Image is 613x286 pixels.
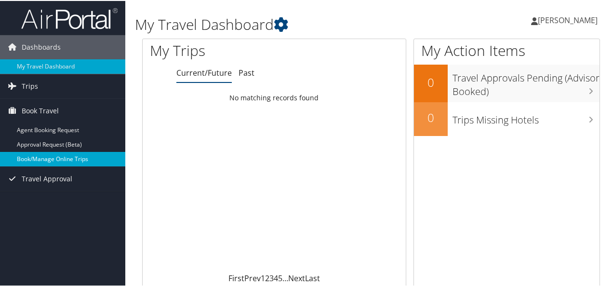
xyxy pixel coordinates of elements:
[176,67,232,77] a: Current/Future
[274,272,278,283] a: 4
[414,64,600,101] a: 0Travel Approvals Pending (Advisor Booked)
[531,5,607,34] a: [PERSON_NAME]
[305,272,320,283] a: Last
[261,272,265,283] a: 1
[269,272,274,283] a: 3
[538,14,598,25] span: [PERSON_NAME]
[143,88,406,106] td: No matching records found
[414,73,448,90] h2: 0
[414,101,600,135] a: 0Trips Missing Hotels
[288,272,305,283] a: Next
[265,272,269,283] a: 2
[21,6,118,29] img: airportal-logo.png
[453,108,600,126] h3: Trips Missing Hotels
[244,272,261,283] a: Prev
[150,40,289,60] h1: My Trips
[135,14,450,34] h1: My Travel Dashboard
[228,272,244,283] a: First
[414,40,600,60] h1: My Action Items
[22,34,61,58] span: Dashboards
[453,66,600,97] h3: Travel Approvals Pending (Advisor Booked)
[414,109,448,125] h2: 0
[22,166,72,190] span: Travel Approval
[282,272,288,283] span: …
[278,272,282,283] a: 5
[22,98,59,122] span: Book Travel
[22,73,38,97] span: Trips
[239,67,254,77] a: Past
